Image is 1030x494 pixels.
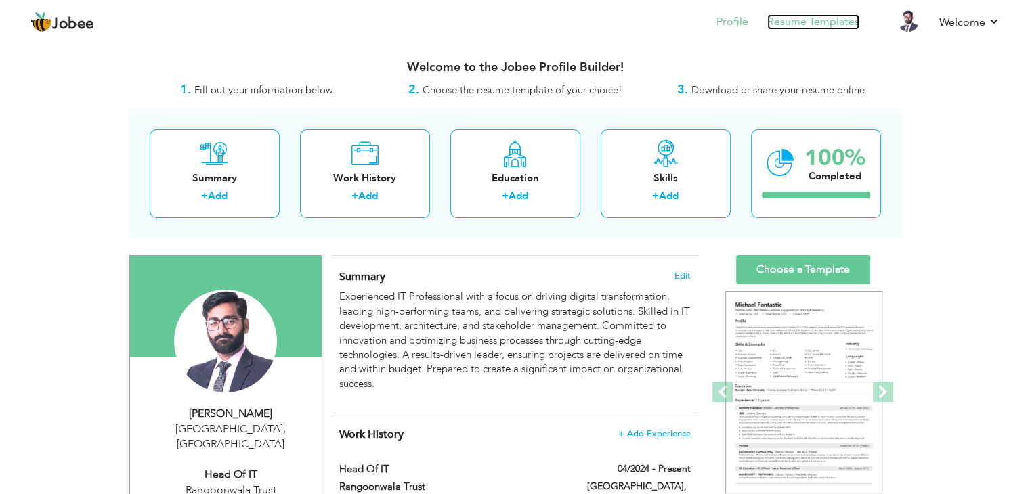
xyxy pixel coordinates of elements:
[201,189,208,203] label: +
[351,189,358,203] label: +
[140,422,322,453] div: [GEOGRAPHIC_DATA] [GEOGRAPHIC_DATA]
[30,12,52,33] img: jobee.io
[140,406,322,422] div: [PERSON_NAME]
[423,83,622,97] span: Choose the resume template of your choice!
[691,83,867,97] span: Download or share your resume online.
[140,467,322,482] div: Head Of IT
[767,14,859,30] a: Resume Templates
[408,81,419,98] strong: 2.
[897,10,919,32] img: Profile Img
[509,189,528,202] a: Add
[129,61,901,74] h3: Welcome to the Jobee Profile Builder!
[174,290,277,392] img: Muhammad Haseeb Amjad
[659,189,679,202] a: Add
[194,83,335,97] span: Fill out your information below.
[804,147,865,169] div: 100%
[30,12,94,33] a: Jobee
[611,171,720,185] div: Skills
[804,169,865,183] div: Completed
[502,189,509,203] label: +
[939,14,1000,30] a: Welcome
[311,171,419,185] div: Work History
[677,81,688,98] strong: 3.
[339,462,567,476] label: Head of IT
[283,422,286,436] span: ,
[339,427,404,442] span: Work History
[339,428,690,441] h4: This helps to show the companies you have worked for.
[339,270,690,284] h4: Adding a summary is a quick and easy way to highlight your experience and interests.
[52,17,94,32] span: Jobee
[358,189,378,202] a: Add
[339,269,385,284] span: Summary
[674,271,691,281] span: Edit
[618,462,691,476] label: 04/2024 - Present
[180,81,191,98] strong: 1.
[339,480,567,494] label: Rangoonwala Trust
[461,171,570,185] div: Education
[160,171,269,185] div: Summary
[339,290,690,391] p: Experienced IT Professional with a focus on driving digital transformation, leading high-performi...
[208,189,228,202] a: Add
[716,14,748,30] a: Profile
[618,429,691,439] span: + Add Experience
[736,255,870,284] a: Choose a Template
[652,189,659,203] label: +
